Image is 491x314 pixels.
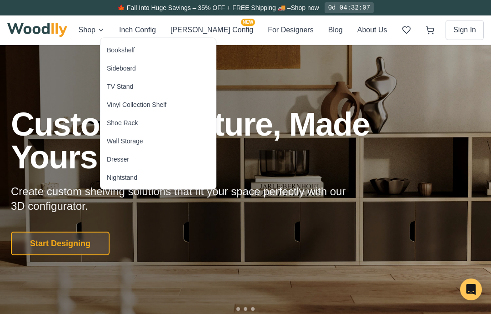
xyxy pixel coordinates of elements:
[107,155,129,164] div: Dresser
[107,137,143,146] div: Wall Storage
[107,64,136,73] div: Sideboard
[107,82,133,91] div: TV Stand
[100,38,216,190] div: Shop
[107,46,135,55] div: Bookshelf
[107,118,138,127] div: Shoe Rack
[107,173,137,182] div: Nightstand
[107,100,166,109] div: Vinyl Collection Shelf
